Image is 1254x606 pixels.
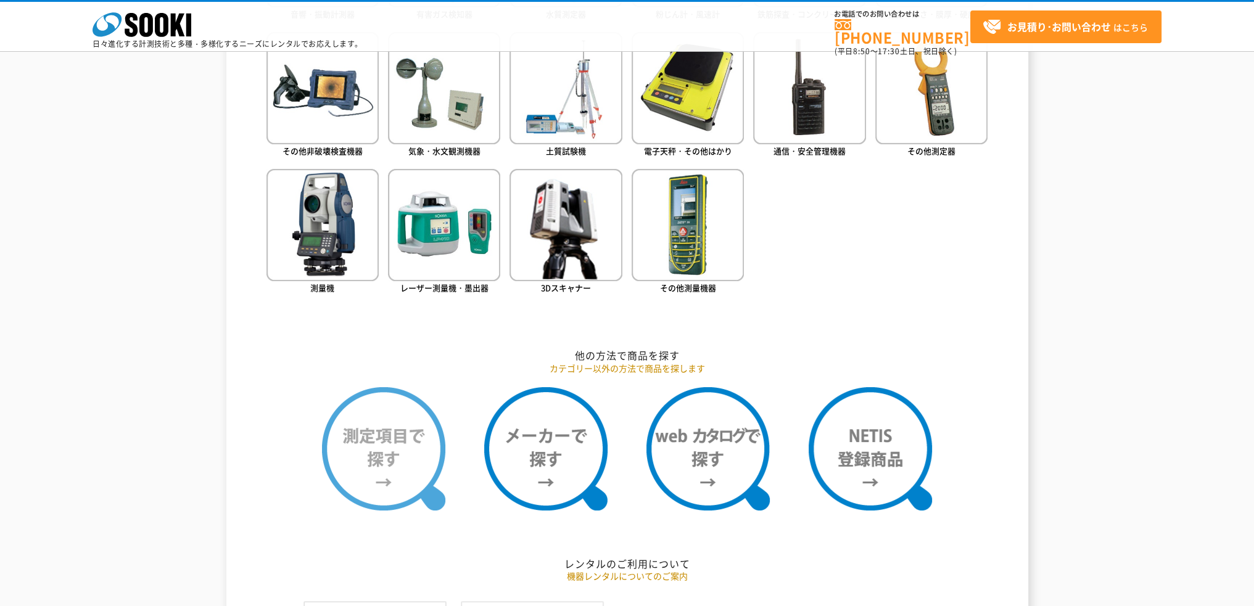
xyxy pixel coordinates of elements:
img: 3Dスキャナー [509,169,622,281]
a: 測量機 [266,169,379,297]
span: 気象・水文観測機器 [408,145,481,157]
img: その他非破壊検査機器 [266,32,379,144]
a: 電子天秤・その他はかり [632,32,744,160]
a: その他測定器 [875,32,988,160]
span: レーザー測量機・墨出器 [400,282,489,293]
img: その他測定器 [875,32,988,144]
h2: レンタルのご利用について [266,557,988,570]
span: その他測定器 [907,145,955,157]
img: 測量機 [266,169,379,281]
a: 3Dスキャナー [509,169,622,297]
span: 17:30 [878,46,900,57]
img: 気象・水文観測機器 [388,32,500,144]
span: 土質試験機 [546,145,586,157]
img: 土質試験機 [509,32,622,144]
a: お見積り･お問い合わせはこちら [970,10,1161,43]
p: カテゴリー以外の方法で商品を探します [266,362,988,375]
a: 通信・安全管理機器 [753,32,865,160]
img: 測定項目で探す [322,387,445,510]
img: NETIS登録商品 [809,387,932,510]
h2: 他の方法で商品を探す [266,349,988,362]
img: レーザー測量機・墨出器 [388,169,500,281]
img: webカタログで探す [646,387,770,510]
img: その他測量機器 [632,169,744,281]
span: 3Dスキャナー [541,282,591,293]
span: その他非破壊検査機器 [283,145,363,157]
a: その他測量機器 [632,169,744,297]
strong: お見積り･お問い合わせ [1007,19,1111,34]
span: はこちら [983,18,1148,36]
a: [PHONE_NUMBER] [835,19,970,44]
span: 測量機 [310,282,334,293]
span: 8:50 [853,46,870,57]
img: メーカーで探す [484,387,608,510]
span: 通信・安全管理機器 [773,145,846,157]
img: 電子天秤・その他はかり [632,32,744,144]
a: レーザー測量機・墨出器 [388,169,500,297]
p: 機器レンタルについてのご案内 [266,570,988,583]
p: 日々進化する計測技術と多種・多様化するニーズにレンタルでお応えします。 [93,40,363,47]
img: 通信・安全管理機器 [753,32,865,144]
span: (平日 ～ 土日、祝日除く) [835,46,957,57]
span: その他測量機器 [660,282,716,293]
a: 土質試験機 [509,32,622,160]
span: お電話でのお問い合わせは [835,10,970,18]
span: 電子天秤・その他はかり [644,145,732,157]
a: その他非破壊検査機器 [266,32,379,160]
a: 気象・水文観測機器 [388,32,500,160]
